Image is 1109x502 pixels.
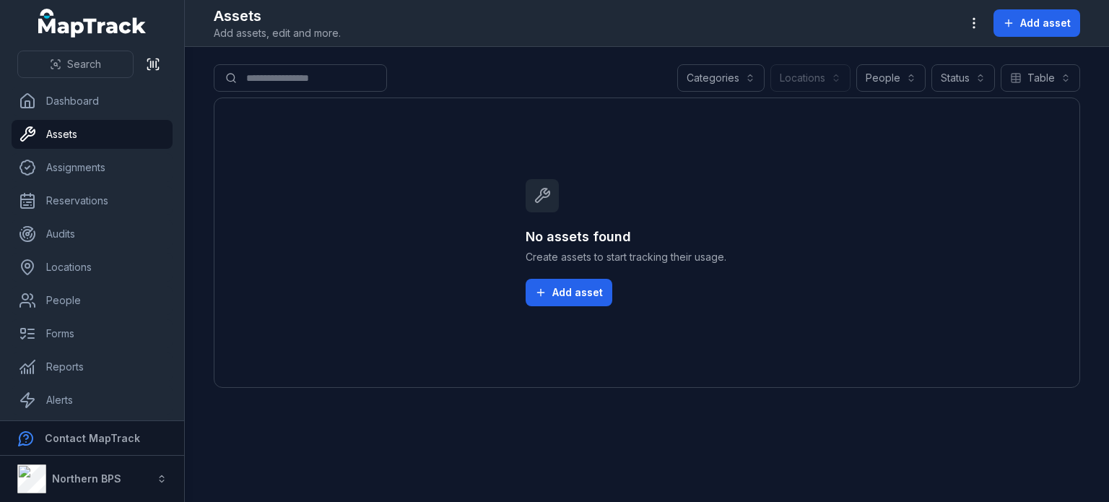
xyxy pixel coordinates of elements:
a: MapTrack [38,9,147,38]
button: Categories [677,64,765,92]
span: Add assets, edit and more. [214,26,341,40]
a: Audits [12,220,173,248]
a: Forms [12,319,173,348]
a: Settings [12,419,173,448]
a: Dashboard [12,87,173,116]
button: Status [931,64,995,92]
a: Locations [12,253,173,282]
button: Search [17,51,134,78]
button: Add asset [993,9,1080,37]
button: People [856,64,926,92]
a: People [12,286,173,315]
span: Add asset [1020,16,1071,30]
span: Search [67,57,101,72]
strong: Northern BPS [52,472,121,485]
a: Alerts [12,386,173,415]
h3: No assets found [526,227,768,247]
button: Add asset [526,279,612,306]
span: Create assets to start tracking their usage. [526,250,768,264]
a: Assets [12,120,173,149]
a: Reservations [12,186,173,215]
h2: Assets [214,6,341,26]
strong: Contact MapTrack [45,432,140,444]
a: Assignments [12,153,173,182]
span: Add asset [552,285,603,300]
a: Reports [12,352,173,381]
button: Table [1001,64,1080,92]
